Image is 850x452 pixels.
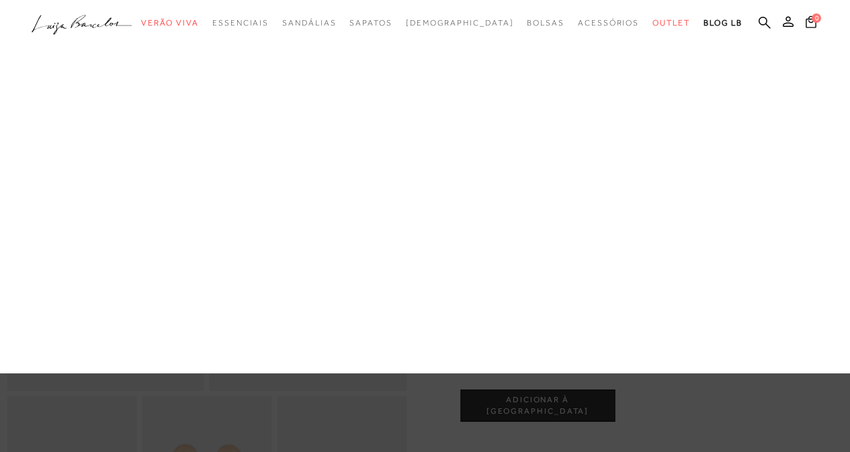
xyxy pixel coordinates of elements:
a: categoryNavScreenReaderText [141,11,199,36]
span: Verão Viva [141,18,199,28]
a: categoryNavScreenReaderText [212,11,269,36]
button: 0 [802,15,820,33]
span: Sapatos [349,18,392,28]
a: categoryNavScreenReaderText [349,11,392,36]
a: categoryNavScreenReaderText [282,11,336,36]
a: categoryNavScreenReaderText [578,11,639,36]
span: 0 [812,13,821,23]
span: BLOG LB [704,18,742,28]
span: Sandálias [282,18,336,28]
span: Outlet [652,18,690,28]
span: Bolsas [527,18,564,28]
a: BLOG LB [704,11,742,36]
span: Essenciais [212,18,269,28]
span: Acessórios [578,18,639,28]
a: noSubCategoriesText [406,11,514,36]
a: categoryNavScreenReaderText [527,11,564,36]
span: [DEMOGRAPHIC_DATA] [406,18,514,28]
a: categoryNavScreenReaderText [652,11,690,36]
